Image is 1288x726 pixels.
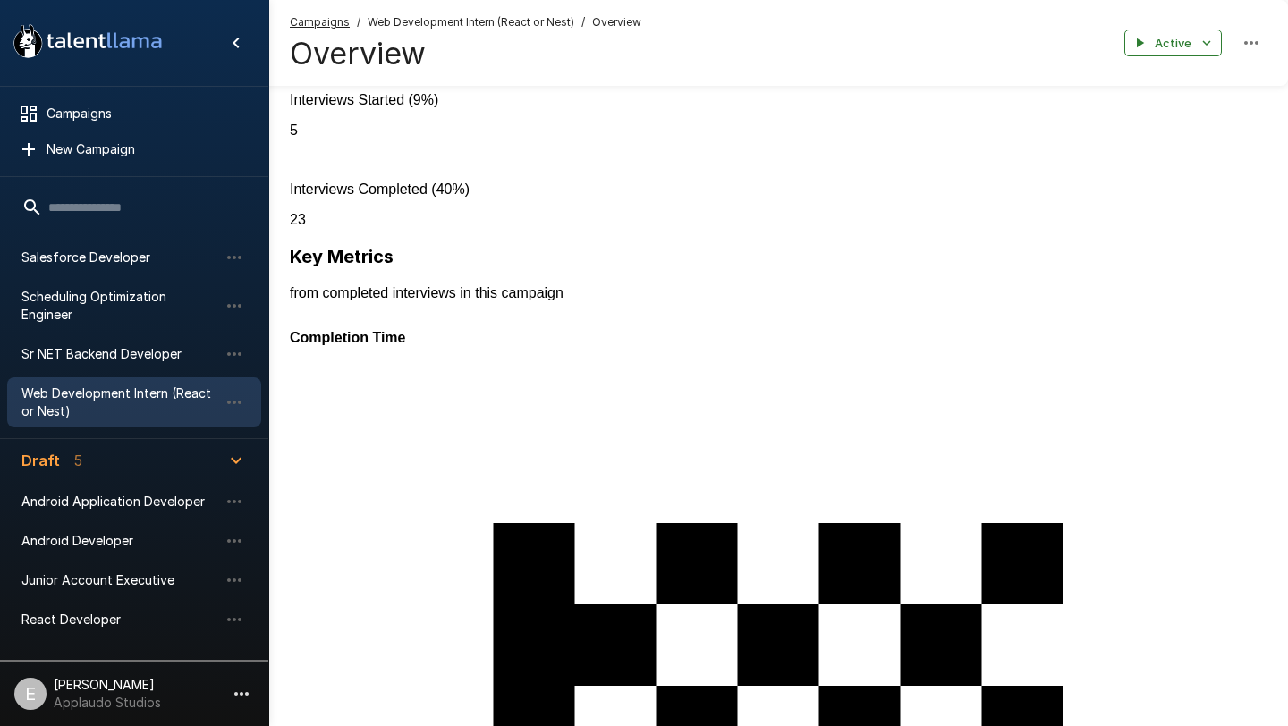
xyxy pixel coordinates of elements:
[581,13,585,31] span: /
[368,13,574,31] span: Web Development Intern (React or Nest)
[592,13,641,31] span: Overview
[1124,30,1222,57] button: Active
[290,285,1267,301] p: from completed interviews in this campaign
[428,181,470,197] span: ( 40 %)
[290,330,406,345] b: Completion Time
[290,212,1267,228] p: 23
[290,122,1267,139] p: 5
[404,92,438,107] span: ( 9 %)
[290,35,641,72] h4: Overview
[290,15,350,29] u: Campaigns
[290,181,1267,198] p: Interviews Completed
[290,246,394,267] b: Key Metrics
[357,13,360,31] span: /
[290,92,1267,108] p: Interviews Started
